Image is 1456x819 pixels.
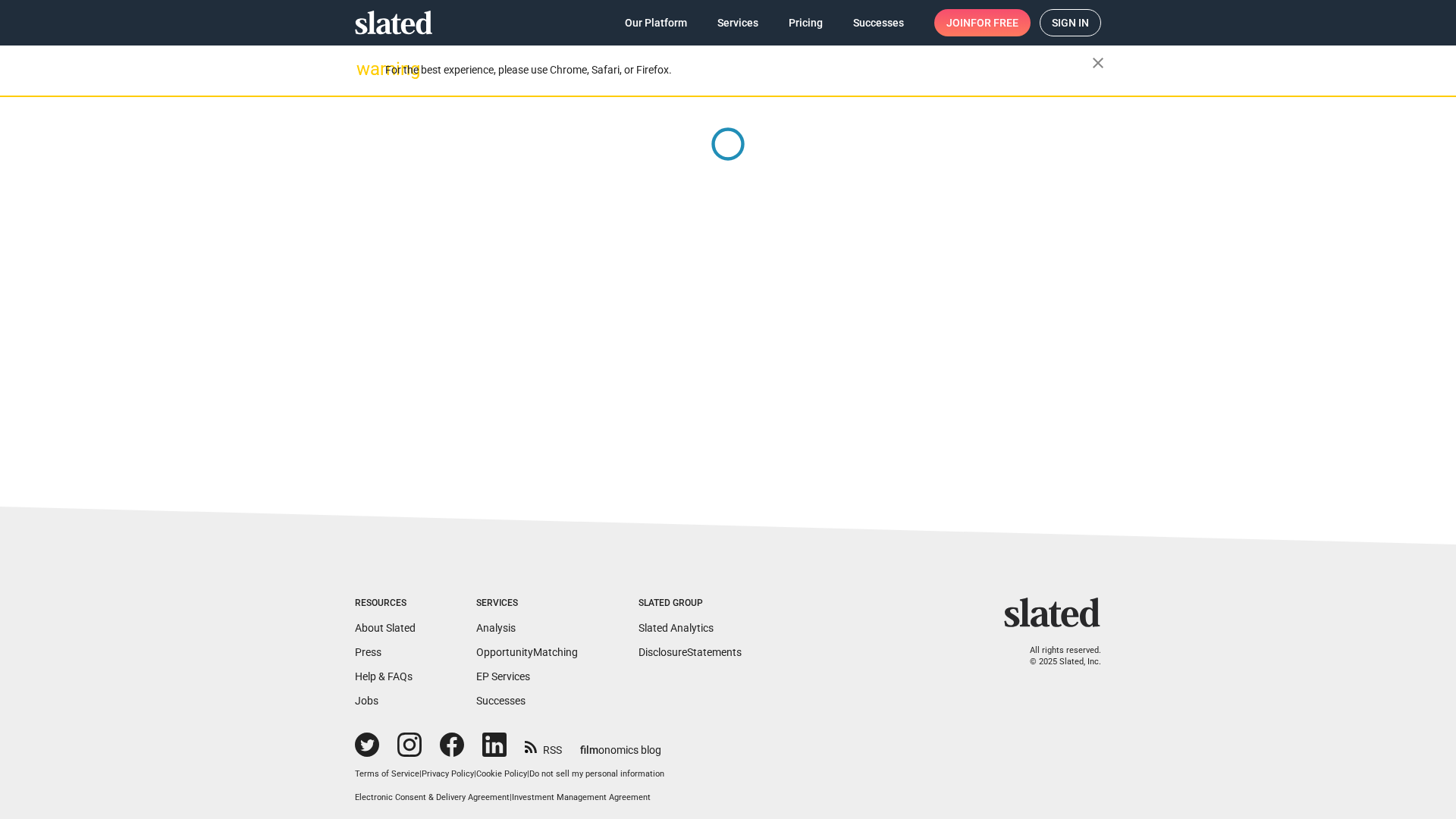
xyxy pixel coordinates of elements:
[474,769,476,779] span: |
[419,769,422,779] span: |
[476,769,527,779] a: Cookie Policy
[355,792,510,802] a: Electronic Consent & Delivery Agreement
[385,60,1092,80] div: For the best experience, please use Chrome, Safari, or Firefox.
[355,695,378,707] a: Jobs
[1040,9,1101,36] a: Sign in
[529,769,664,780] button: Do not sell my personal information
[1052,10,1089,36] span: Sign in
[512,792,651,802] a: Investment Management Agreement
[525,734,562,758] a: RSS
[639,598,742,610] div: Slated Group
[476,695,526,707] a: Successes
[1089,54,1107,72] mat-icon: close
[476,598,578,610] div: Services
[717,9,758,36] span: Services
[580,744,598,756] span: film
[476,670,530,682] a: EP Services
[777,9,835,36] a: Pricing
[355,622,416,634] a: About Slated
[580,731,661,758] a: filmonomics blog
[422,769,474,779] a: Privacy Policy
[639,622,714,634] a: Slated Analytics
[639,646,742,658] a: DisclosureStatements
[613,9,699,36] a: Our Platform
[527,769,529,779] span: |
[841,9,916,36] a: Successes
[934,9,1031,36] a: Joinfor free
[510,792,512,802] span: |
[476,646,578,658] a: OpportunityMatching
[356,60,375,78] mat-icon: warning
[946,9,1018,36] span: Join
[476,622,516,634] a: Analysis
[1014,645,1101,667] p: All rights reserved. © 2025 Slated, Inc.
[853,9,904,36] span: Successes
[355,598,416,610] div: Resources
[355,670,413,682] a: Help & FAQs
[355,646,381,658] a: Press
[705,9,770,36] a: Services
[971,9,1018,36] span: for free
[355,769,419,779] a: Terms of Service
[625,9,687,36] span: Our Platform
[789,9,823,36] span: Pricing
